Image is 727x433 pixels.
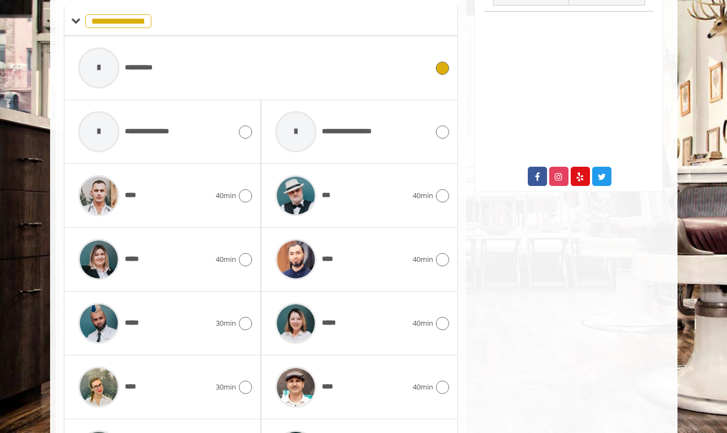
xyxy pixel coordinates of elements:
[216,190,236,201] span: 40min
[216,254,236,265] span: 40min
[413,317,433,329] span: 40min
[216,317,236,329] span: 30min
[413,190,433,201] span: 40min
[413,381,433,393] span: 40min
[413,254,433,265] span: 40min
[216,381,236,393] span: 30min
